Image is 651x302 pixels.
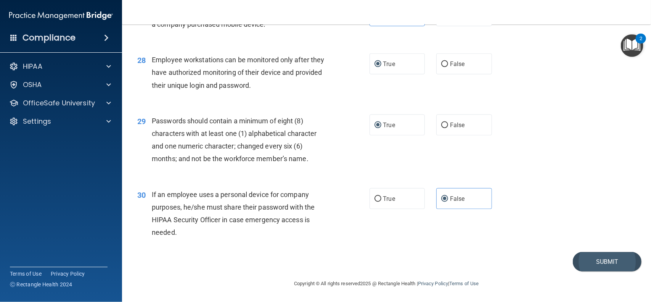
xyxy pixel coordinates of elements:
[640,39,642,48] div: 2
[383,121,395,129] span: True
[9,8,113,23] img: PMB logo
[9,99,111,108] a: OfficeSafe University
[10,281,72,288] span: Ⓒ Rectangle Health 2024
[152,56,324,89] span: Employee workstations can be monitored only after they have authorized monitoring of their device...
[9,62,111,71] a: HIPAA
[383,60,395,68] span: True
[441,123,448,128] input: False
[152,191,315,237] span: If an employee uses a personal device for company purposes, he/she must share their password with...
[441,61,448,67] input: False
[375,196,381,202] input: True
[449,281,479,286] a: Terms of Use
[10,270,42,278] a: Terms of Use
[441,196,448,202] input: False
[23,99,95,108] p: OfficeSafe University
[23,62,42,71] p: HIPAA
[152,117,317,163] span: Passwords should contain a minimum of eight (8) characters with at least one (1) alphabetical cha...
[51,270,85,278] a: Privacy Policy
[450,60,465,68] span: False
[23,80,42,89] p: OSHA
[137,191,146,200] span: 30
[23,32,76,43] h4: Compliance
[450,121,465,129] span: False
[375,123,381,128] input: True
[9,117,111,126] a: Settings
[621,34,643,57] button: Open Resource Center, 2 new notifications
[375,61,381,67] input: True
[418,281,448,286] a: Privacy Policy
[9,80,111,89] a: OSHA
[248,271,526,296] div: Copyright © All rights reserved 2025 @ Rectangle Health | |
[450,195,465,202] span: False
[137,56,146,65] span: 28
[137,117,146,126] span: 29
[383,195,395,202] span: True
[23,117,51,126] p: Settings
[573,252,641,271] button: Submit
[152,8,325,28] span: It’s ok to text patients their ePHI so long as you are using a company purchased mobile device.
